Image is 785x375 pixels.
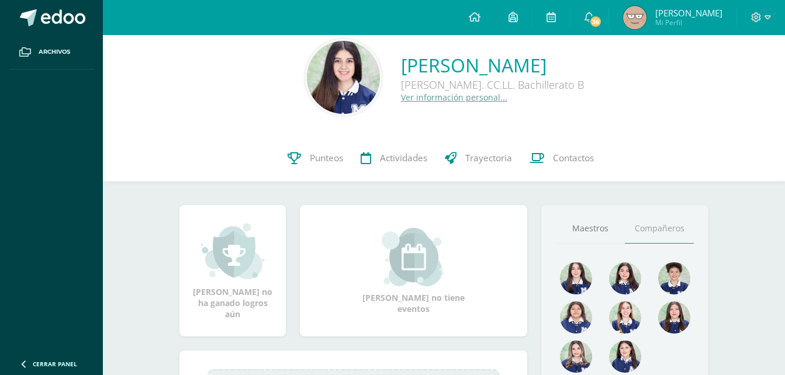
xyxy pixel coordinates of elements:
[623,6,646,29] img: 80ae2131b4b6237e78ca4a1fa6e6ebf9.png
[380,152,427,164] span: Actividades
[465,152,512,164] span: Trayectoria
[307,41,380,114] img: 45e45fbf30d30ec799bbbe00fa7e9bf9.png
[609,341,641,373] img: 8d7e94ad784ec8de5feff5b334bccb30.png
[609,262,641,294] img: 8d5b48fea75e2bb9555889273809a7ba.png
[382,228,445,286] img: event_small.png
[310,152,343,164] span: Punteos
[655,18,722,27] span: Mi Perfil
[279,135,352,182] a: Punteos
[560,262,592,294] img: 3c7c596030e4108d0bac84784685a074.png
[589,15,602,28] span: 36
[191,222,274,320] div: [PERSON_NAME] no ha ganado logros aún
[39,47,70,57] span: Archivos
[355,228,472,314] div: [PERSON_NAME] no tiene eventos
[658,301,690,334] img: 6e99e338f778b53a6991088d3f1e4d68.png
[33,360,77,368] span: Cerrar panel
[658,262,690,294] img: cd54e927213acf4621c6220b8356ac18.png
[352,135,436,182] a: Actividades
[401,53,584,78] a: [PERSON_NAME]
[401,92,507,103] a: Ver información personal...
[436,135,521,182] a: Trayectoria
[556,214,625,244] a: Maestros
[201,222,265,280] img: achievement_small.png
[560,341,592,373] img: 7d789ed1e1404a0155edb5a0a734306a.png
[9,35,94,70] a: Archivos
[560,301,592,334] img: e51a863e570a5a22e6cd96f9a785c9ae.png
[401,78,584,92] div: [PERSON_NAME]. CC.LL. Bachillerato B
[609,301,641,334] img: 08f2dac4af69f12c6eda63b41000e178.png
[521,135,603,182] a: Contactos
[553,152,594,164] span: Contactos
[655,7,722,19] span: [PERSON_NAME]
[625,214,694,244] a: Compañeros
